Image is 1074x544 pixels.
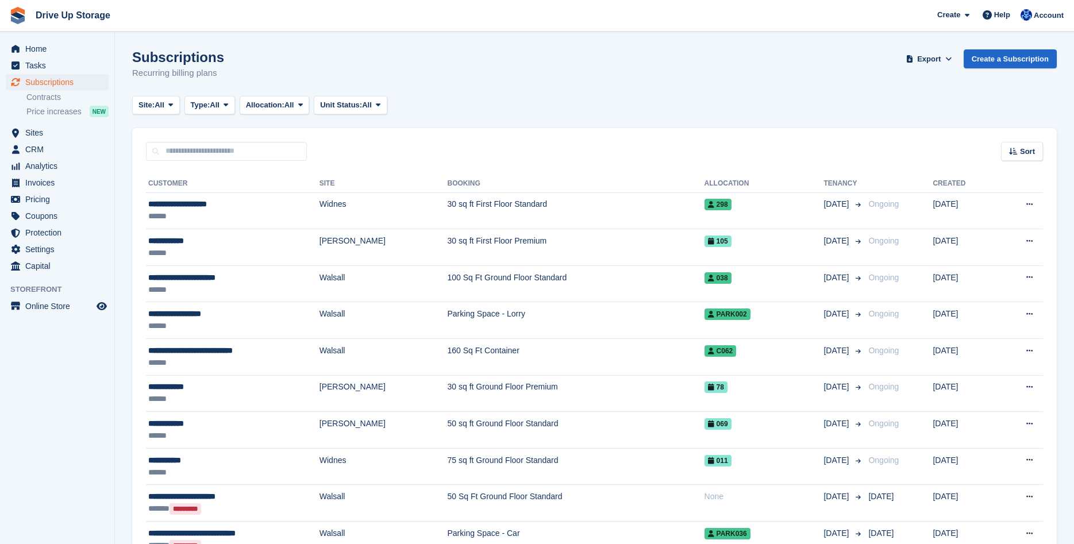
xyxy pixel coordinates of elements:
button: Allocation: All [240,96,310,115]
td: Walsall [319,302,448,339]
span: Storefront [10,284,114,295]
span: Ongoing [868,346,899,355]
a: menu [6,41,109,57]
span: PARK036 [705,528,750,539]
button: Unit Status: All [314,96,387,115]
a: menu [6,74,109,90]
span: Home [25,41,94,57]
span: Settings [25,241,94,257]
td: [PERSON_NAME] [319,229,448,266]
span: [DATE] [823,418,851,430]
td: [DATE] [933,265,996,302]
th: Allocation [705,175,824,193]
span: All [362,99,372,111]
span: Allocation: [246,99,284,111]
span: Subscriptions [25,74,94,90]
span: Tasks [25,57,94,74]
td: [PERSON_NAME] [319,412,448,449]
a: Preview store [95,299,109,313]
span: [DATE] [823,198,851,210]
a: Price increases NEW [26,105,109,118]
span: CRM [25,141,94,157]
span: Help [994,9,1010,21]
span: PARK002 [705,308,750,320]
a: menu [6,241,109,257]
span: Pricing [25,191,94,207]
span: Ongoing [868,273,899,282]
a: menu [6,175,109,191]
span: Ongoing [868,456,899,465]
span: Coupons [25,208,94,224]
td: [DATE] [933,192,996,229]
img: stora-icon-8386f47178a22dfd0bd8f6a31ec36ba5ce8667c1dd55bd0f319d3a0aa187defe.svg [9,7,26,24]
span: [DATE] [868,492,894,501]
span: Invoices [25,175,94,191]
div: NEW [90,106,109,117]
td: 50 sq ft Ground Floor Standard [448,412,705,449]
span: [DATE] [823,527,851,539]
td: 100 Sq Ft Ground Floor Standard [448,265,705,302]
button: Export [904,49,954,68]
td: 75 sq ft Ground Floor Standard [448,448,705,485]
span: 105 [705,236,732,247]
span: Account [1034,10,1064,21]
td: Walsall [319,339,448,376]
span: [DATE] [823,272,851,284]
td: 30 sq ft First Floor Standard [448,192,705,229]
td: Walsall [319,265,448,302]
span: C062 [705,345,737,357]
span: Site: [138,99,155,111]
span: [DATE] [823,308,851,320]
a: Contracts [26,92,109,103]
span: 011 [705,455,732,466]
td: [DATE] [933,448,996,485]
td: [DATE] [933,412,996,449]
td: Parking Space - Lorry [448,302,705,339]
button: Type: All [184,96,235,115]
div: None [705,491,824,503]
th: Tenancy [823,175,864,193]
span: [DATE] [868,528,894,538]
td: [DATE] [933,302,996,339]
td: 30 sq ft First Floor Premium [448,229,705,266]
span: 038 [705,272,732,284]
th: Created [933,175,996,193]
th: Customer [146,175,319,193]
span: Ongoing [868,382,899,391]
span: Type: [191,99,210,111]
a: menu [6,298,109,314]
span: [DATE] [823,381,851,393]
span: Price increases [26,106,82,117]
td: [DATE] [933,485,996,522]
td: Widnes [319,448,448,485]
a: menu [6,191,109,207]
span: 069 [705,418,732,430]
span: [DATE] [823,491,851,503]
span: [DATE] [823,345,851,357]
span: Export [917,53,941,65]
a: menu [6,125,109,141]
a: Drive Up Storage [31,6,115,25]
span: Protection [25,225,94,241]
td: [DATE] [933,375,996,412]
span: [DATE] [823,235,851,247]
span: Ongoing [868,309,899,318]
span: All [210,99,220,111]
span: Analytics [25,158,94,174]
span: Sites [25,125,94,141]
span: Create [937,9,960,21]
a: menu [6,141,109,157]
td: [PERSON_NAME] [319,375,448,412]
td: 50 Sq Ft Ground Floor Standard [448,485,705,522]
span: Sort [1020,146,1035,157]
span: All [284,99,294,111]
td: [DATE] [933,229,996,266]
span: 298 [705,199,732,210]
span: Capital [25,258,94,274]
a: menu [6,57,109,74]
td: 160 Sq Ft Container [448,339,705,376]
a: Create a Subscription [964,49,1057,68]
a: menu [6,208,109,224]
a: menu [6,158,109,174]
td: [DATE] [933,339,996,376]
